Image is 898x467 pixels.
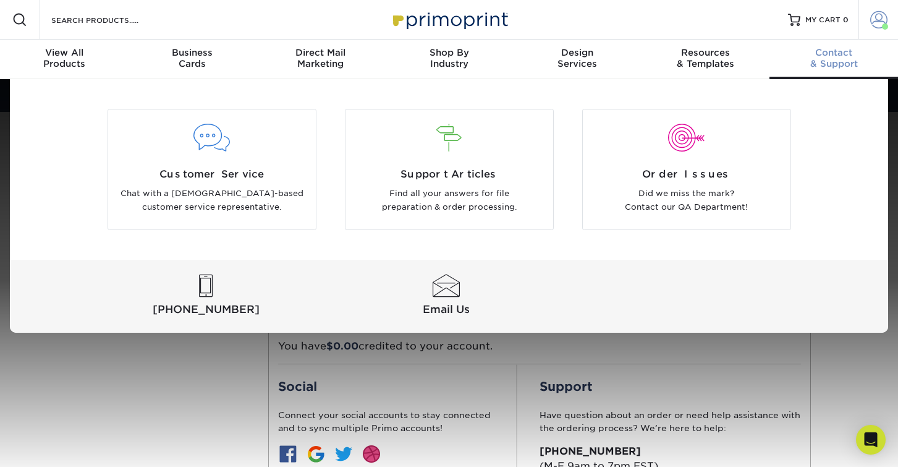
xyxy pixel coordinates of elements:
[642,47,770,69] div: & Templates
[129,47,257,58] span: Business
[329,302,564,317] span: Email Us
[256,40,385,79] a: Direct MailMarketing
[129,40,257,79] a: BusinessCards
[129,47,257,69] div: Cards
[856,425,886,455] div: Open Intercom Messenger
[769,47,898,69] div: & Support
[592,187,781,215] p: Did we miss the mark? Contact our QA Department!
[88,275,324,318] a: [PHONE_NUMBER]
[642,47,770,58] span: Resources
[355,187,544,215] p: Find all your answers for file preparation & order processing.
[385,40,514,79] a: Shop ByIndustry
[385,47,514,58] span: Shop By
[592,167,781,182] span: Order Issues
[769,40,898,79] a: Contact& Support
[256,47,385,69] div: Marketing
[513,47,642,69] div: Services
[340,109,559,230] a: Support Articles Find all your answers for file preparation & order processing.
[117,187,307,215] p: Chat with a [DEMOGRAPHIC_DATA]-based customer service representative.
[329,275,564,318] a: Email Us
[769,47,898,58] span: Contact
[385,47,514,69] div: Industry
[513,40,642,79] a: DesignServices
[103,109,321,230] a: Customer Service Chat with a [DEMOGRAPHIC_DATA]-based customer service representative.
[117,167,307,182] span: Customer Service
[577,109,796,230] a: Order Issues Did we miss the mark? Contact our QA Department!
[88,302,324,317] span: [PHONE_NUMBER]
[388,6,511,33] img: Primoprint
[805,15,841,25] span: MY CART
[256,47,385,58] span: Direct Mail
[355,167,544,182] span: Support Articles
[50,12,171,27] input: SEARCH PRODUCTS.....
[513,47,642,58] span: Design
[843,15,849,24] span: 0
[642,40,770,79] a: Resources& Templates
